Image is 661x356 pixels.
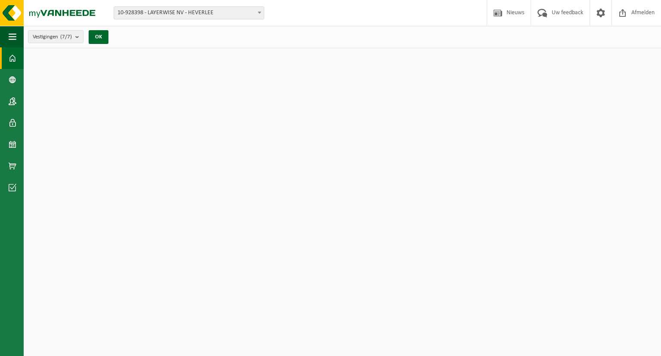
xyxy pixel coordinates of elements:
span: Vestigingen [33,31,72,44]
button: OK [89,30,108,44]
span: 10-928398 - LAYERWISE NV - HEVERLEE [114,7,264,19]
button: Vestigingen(7/7) [28,30,83,43]
count: (7/7) [60,34,72,40]
span: 10-928398 - LAYERWISE NV - HEVERLEE [114,6,264,19]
